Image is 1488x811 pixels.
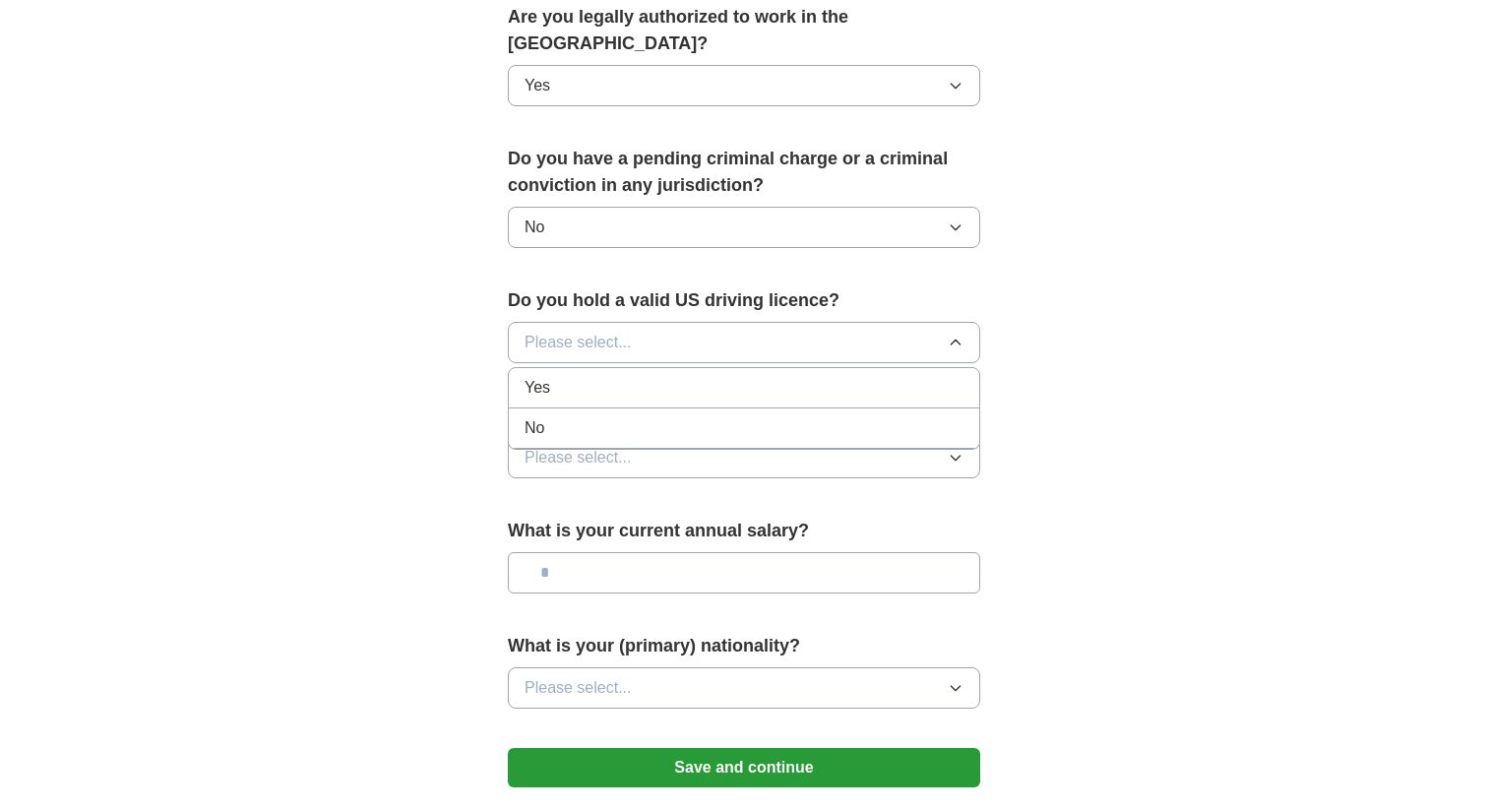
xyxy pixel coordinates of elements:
[508,633,980,659] label: What is your (primary) nationality?
[508,518,980,544] label: What is your current annual salary?
[525,331,632,354] span: Please select...
[508,146,980,199] label: Do you have a pending criminal charge or a criminal conviction in any jurisdiction?
[508,287,980,314] label: Do you hold a valid US driving licence?
[508,748,980,787] button: Save and continue
[525,446,632,469] span: Please select...
[525,216,544,239] span: No
[525,676,632,700] span: Please select...
[508,4,980,57] label: Are you legally authorized to work in the [GEOGRAPHIC_DATA]?
[508,322,980,363] button: Please select...
[508,437,980,478] button: Please select...
[525,416,544,440] span: No
[508,667,980,709] button: Please select...
[525,376,550,400] span: Yes
[508,207,980,248] button: No
[525,74,550,97] span: Yes
[508,65,980,106] button: Yes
